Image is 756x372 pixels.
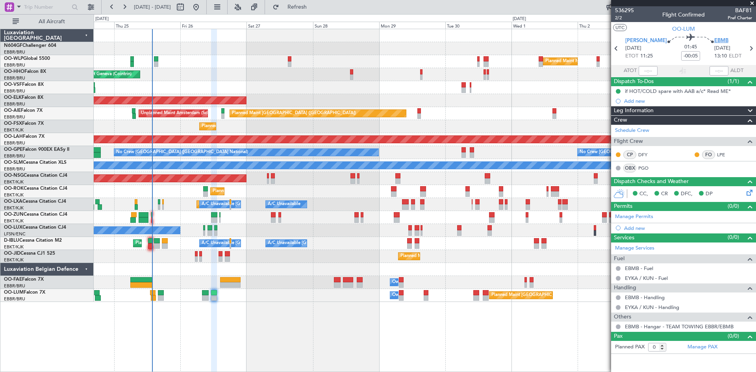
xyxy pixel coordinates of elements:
[445,22,511,29] div: Tue 30
[202,237,348,249] div: A/C Unavailable [GEOGRAPHIC_DATA] ([GEOGRAPHIC_DATA] National)
[202,120,293,132] div: Planned Maint Kortrijk-[GEOGRAPHIC_DATA]
[4,212,67,217] a: OO-ZUNCessna Citation CJ4
[578,22,644,29] div: Thu 2
[4,49,25,55] a: EBBR/BRU
[4,238,62,243] a: D-IBLUCessna Citation M2
[614,106,654,115] span: Leg Information
[4,173,67,178] a: OO-NSGCessna Citation CJ4
[232,107,356,119] div: Planned Maint [GEOGRAPHIC_DATA] ([GEOGRAPHIC_DATA])
[614,202,632,211] span: Permits
[615,244,654,252] a: Manage Services
[615,15,634,21] span: 2/2
[4,199,66,204] a: OO-LXACessna Citation CJ4
[662,11,705,19] div: Flight Confirmed
[639,66,658,76] input: --:--
[545,56,602,67] div: Planned Maint Milan (Linate)
[4,153,25,159] a: EBBR/BRU
[141,107,220,119] div: Unplanned Maint Amsterdam (Schiphol)
[687,343,717,351] a: Manage PAX
[313,22,379,29] div: Sun 28
[4,69,24,74] span: OO-HHO
[614,283,636,292] span: Handling
[392,289,446,301] div: Owner Melsbroek Air Base
[246,22,313,29] div: Sat 27
[268,237,393,249] div: A/C Unavailable [GEOGRAPHIC_DATA]-[GEOGRAPHIC_DATA]
[4,121,44,126] a: OO-FSXFalcon 7X
[625,52,638,60] span: ETOT
[4,257,24,263] a: EBKT/KJK
[491,289,634,301] div: Planned Maint [GEOGRAPHIC_DATA] ([GEOGRAPHIC_DATA] National)
[624,67,637,75] span: ATOT
[199,198,291,210] div: Planned Maint Kortrijk-[GEOGRAPHIC_DATA]
[614,233,634,242] span: Services
[728,233,739,241] span: (0/0)
[4,283,25,289] a: EBBR/BRU
[615,343,645,351] label: Planned PAX
[281,4,314,10] span: Refresh
[640,52,653,60] span: 11:25
[681,190,693,198] span: DFC,
[134,4,171,11] span: [DATE] - [DATE]
[4,225,66,230] a: OO-LUXCessna Citation CJ4
[513,16,526,22] div: [DATE]
[661,190,668,198] span: CR
[116,146,248,158] div: No Crew [GEOGRAPHIC_DATA] ([GEOGRAPHIC_DATA] National)
[638,165,656,172] a: PGO
[706,190,713,198] span: DP
[4,186,24,191] span: OO-ROK
[135,237,223,249] div: Planned Maint Nice ([GEOGRAPHIC_DATA])
[379,22,445,29] div: Mon 29
[728,332,739,340] span: (0/0)
[4,95,43,100] a: OO-ELKFalcon 8X
[4,160,23,165] span: OO-SLM
[625,294,665,301] a: EBMB - Handling
[4,199,22,204] span: OO-LXA
[4,173,24,178] span: OO-NSG
[4,212,24,217] span: OO-ZUN
[202,198,348,210] div: A/C Unavailable [GEOGRAPHIC_DATA] ([GEOGRAPHIC_DATA] National)
[4,134,44,139] a: OO-LAHFalcon 7X
[624,98,752,104] div: Add new
[4,114,25,120] a: EBBR/BRU
[4,43,22,48] span: N604GF
[180,22,246,29] div: Fri 26
[615,6,634,15] span: 536295
[4,101,25,107] a: EBBR/BRU
[580,146,712,158] div: No Crew [GEOGRAPHIC_DATA] ([GEOGRAPHIC_DATA] National)
[4,69,46,74] a: OO-HHOFalcon 8X
[67,68,132,80] div: Planned Maint Geneva (Cointrin)
[615,127,649,135] a: Schedule Crew
[613,24,627,31] button: UTC
[4,192,24,198] a: EBKT/KJK
[4,179,24,185] a: EBKT/KJK
[638,151,656,158] a: DFY
[4,127,24,133] a: EBKT/KJK
[614,77,654,86] span: Dispatch To-Dos
[614,313,631,322] span: Others
[614,177,689,186] span: Dispatch Checks and Weather
[625,44,641,52] span: [DATE]
[702,150,715,159] div: FO
[728,202,739,210] span: (0/0)
[268,198,300,210] div: A/C Unavailable
[4,56,50,61] a: OO-WLPGlobal 5500
[4,75,25,81] a: EBBR/BRU
[4,238,19,243] span: D-IBLU
[4,121,22,126] span: OO-FSX
[4,82,44,87] a: OO-VSFFalcon 8X
[20,19,83,24] span: All Aircraft
[4,108,21,113] span: OO-AIE
[4,43,56,48] a: N604GFChallenger 604
[4,225,22,230] span: OO-LUX
[714,37,728,45] span: EBMB
[4,160,67,165] a: OO-SLMCessna Citation XLS
[4,186,67,191] a: OO-ROKCessna Citation CJ4
[4,134,23,139] span: OO-LAH
[625,265,653,272] a: EBMB - Fuel
[625,88,731,94] div: if HOT/COLD spare with AAB a/c* Read ME*
[717,151,735,158] a: LPE
[4,108,43,113] a: OO-AIEFalcon 7X
[4,251,55,256] a: OO-JIDCessna CJ1 525
[4,147,22,152] span: OO-GPE
[114,22,180,29] div: Thu 25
